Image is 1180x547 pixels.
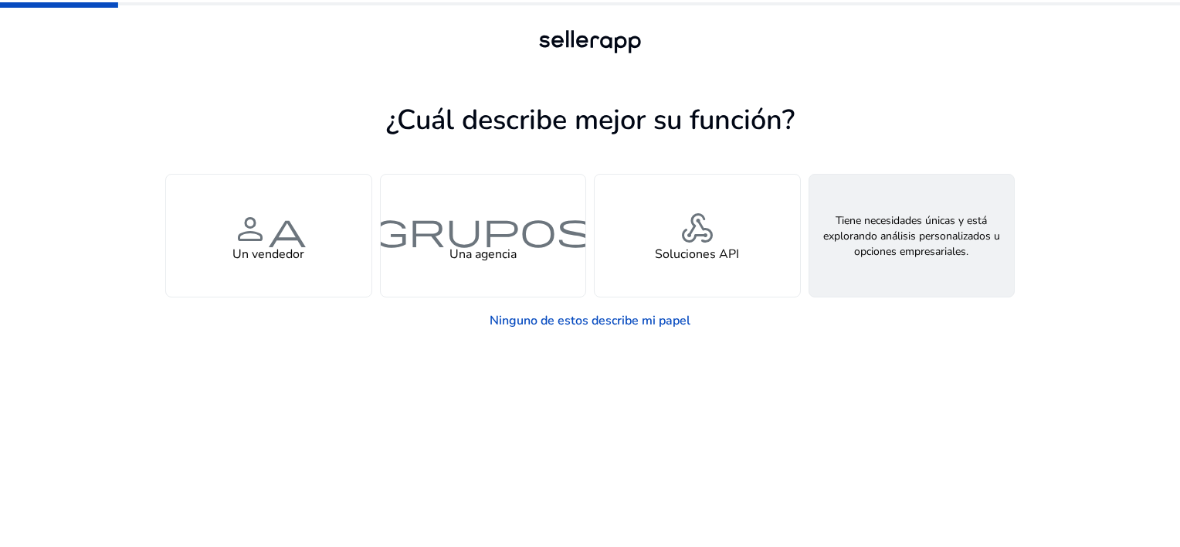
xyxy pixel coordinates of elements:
span: Webhook [679,210,716,247]
a: Ninguno de estos describe mi papel [477,305,703,336]
span: persona [232,210,306,247]
span: grupos [371,210,594,247]
h1: ¿Cuál describe mejor su función? [165,104,1015,137]
button: Tiene necesidades únicas y está explorando análisis personalizados u opciones empresariales. [809,174,1016,297]
h4: Una agencia [449,247,517,262]
h4: Soluciones API [655,247,739,262]
button: gruposUna agencia [380,174,587,297]
button: WebhookSoluciones API [594,174,801,297]
button: personaUn vendedor [165,174,372,297]
h4: Un vendedor [232,247,304,262]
